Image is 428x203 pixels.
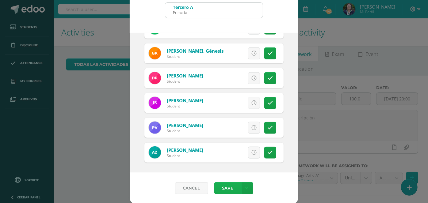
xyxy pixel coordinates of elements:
[149,72,161,84] img: 9ff06825b70c406c337633fed8455803.png
[165,3,263,18] input: Search for a grade or section here…
[149,122,161,134] img: 92f9ffa9d74034420447e85acc5c425c.png
[175,182,208,194] a: Cancel
[167,153,203,158] div: Student
[167,128,203,133] div: Student
[167,97,203,103] a: [PERSON_NAME]
[167,73,203,79] a: [PERSON_NAME]
[173,4,193,10] div: Tercero A
[167,48,224,54] a: [PERSON_NAME], Génesis
[167,122,203,128] a: [PERSON_NAME]
[167,147,203,153] a: [PERSON_NAME]
[214,182,241,194] button: Save
[167,79,203,84] div: Student
[167,54,224,59] div: Student
[173,10,193,15] div: Primaria
[149,47,161,59] img: 94b2ae3b63cfe9d50c5d99aab6c86ab2.png
[149,146,161,159] img: fbf96f6820ffe9f25647bf75044c7e8c.png
[149,97,161,109] img: d65709af2bb5a31c697f5f14e60cec46.png
[167,103,203,109] div: Student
